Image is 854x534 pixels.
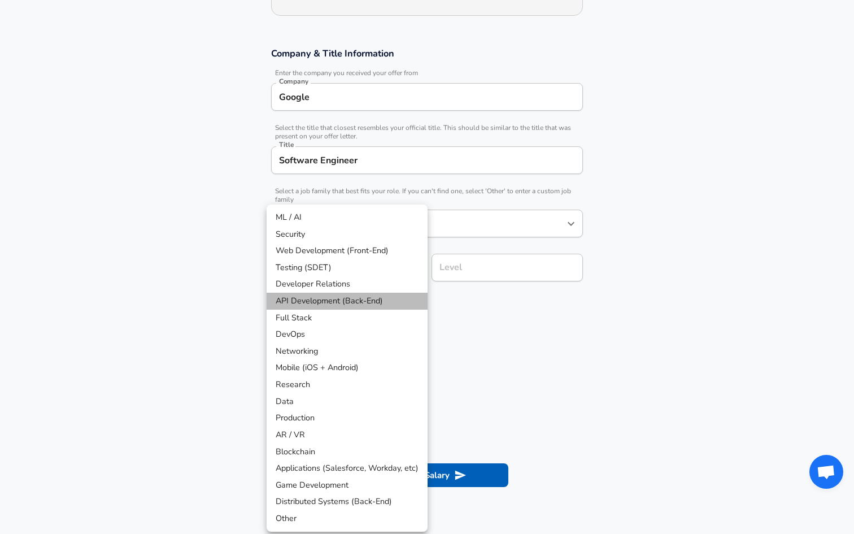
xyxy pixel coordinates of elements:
[267,259,428,276] li: Testing (SDET)
[267,293,428,310] li: API Development (Back-End)
[809,455,843,489] div: Open chat
[267,493,428,510] li: Distributed Systems (Back-End)
[267,226,428,243] li: Security
[267,276,428,293] li: Developer Relations
[267,359,428,376] li: Mobile (iOS + Android)
[267,427,428,444] li: AR / VR
[267,343,428,360] li: Networking
[267,326,428,343] li: DevOps
[267,393,428,410] li: Data
[267,209,428,226] li: ML / AI
[267,310,428,327] li: Full Stack
[267,444,428,461] li: Blockchain
[267,477,428,494] li: Game Development
[267,410,428,427] li: Production
[267,510,428,527] li: Other
[267,242,428,259] li: Web Development (Front-End)
[267,460,428,477] li: Applications (Salesforce, Workday, etc)
[267,376,428,393] li: Research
